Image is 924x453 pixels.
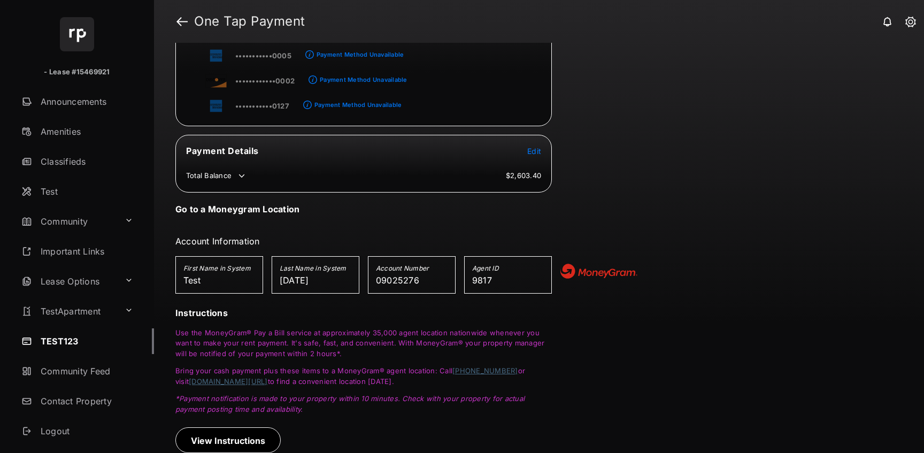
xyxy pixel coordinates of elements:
strong: One Tap Payment [194,15,305,28]
div: Payment Method Unavailable [320,76,407,83]
a: View Instructions [175,435,286,446]
a: TEST123 [17,328,154,354]
p: Use the MoneyGram® Pay a Bill service at approximately 35,000 agent location nationwide whenever ... [175,328,552,359]
h5: Account Number [376,264,448,275]
td: $2,603.40 [505,171,542,180]
span: Test [183,275,201,286]
a: Test [17,179,154,204]
h5: Agent ID [472,264,544,275]
div: Payment Method Unavailable [317,51,404,58]
a: Payment Method Unavailable [317,67,407,86]
a: Amenities [17,119,154,144]
span: [DATE] [280,275,309,286]
h4: Go to a Moneygram Location [175,204,299,214]
a: Payment Method Unavailable [312,93,402,111]
span: 9817 [472,275,492,286]
button: View Instructions [175,427,281,453]
div: Payment Method Unavailable [314,101,402,109]
h5: First Name in System [183,264,255,275]
h3: Account Information [175,235,552,248]
a: Contact Property [17,388,154,414]
em: *Payment notification is made to your property within 10 minutes. Check with your property for ac... [175,394,525,413]
a: [DOMAIN_NAME][URL] [189,377,267,386]
a: Community [17,209,120,234]
td: Total Balance [186,171,247,181]
p: Bring your cash payment plus these items to a MoneyGram® agent location: Call or visit to find a ... [175,366,552,387]
p: - Lease #15469921 [44,67,110,78]
a: Community Feed [17,358,154,384]
a: Lease Options [17,268,120,294]
img: svg+xml;base64,PHN2ZyB4bWxucz0iaHR0cDovL3d3dy53My5vcmcvMjAwMC9zdmciIHdpZHRoPSI2NCIgaGVpZ2h0PSI2NC... [60,17,94,51]
a: Classifieds [17,149,154,174]
span: Edit [527,147,541,156]
button: Edit [527,145,541,156]
a: Logout [17,418,154,444]
a: Important Links [17,239,137,264]
h3: Instructions [175,306,552,319]
span: •••••••••••0005 [235,51,291,60]
a: TestApartment [17,298,120,324]
a: Announcements [17,89,154,114]
span: 09025276 [376,275,419,286]
h5: Last Name in System [280,264,351,275]
span: ••••••••••••0002 [235,76,295,85]
span: •••••••••••0127 [235,102,289,110]
a: [PHONE_NUMBER] [452,366,518,375]
a: Payment Method Unavailable [314,42,404,60]
span: Payment Details [186,145,259,156]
